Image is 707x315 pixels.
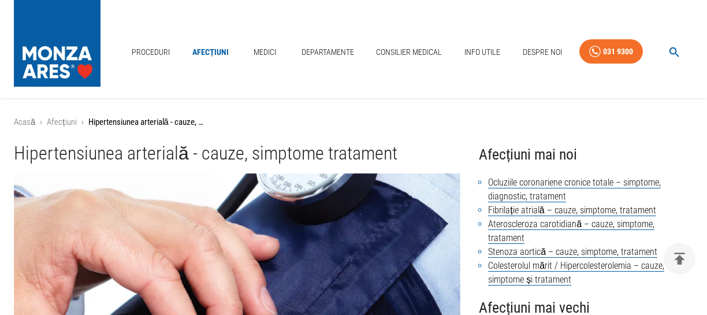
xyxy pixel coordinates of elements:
a: Departamente [297,40,359,64]
nav: breadcrumb [14,116,693,129]
a: Afecțiuni [47,117,76,127]
a: Afecțiuni [188,40,234,64]
a: 031 9300 [579,39,643,64]
h1: Hipertensiunea arterială - cauze, simptome tratament [14,143,460,164]
a: Colesterolul mărit / Hipercolesterolemia – cauze, simptome și tratament [488,260,664,286]
a: Info Utile [460,40,505,64]
a: Stenoza aortică – cauze, simptome, tratament [488,246,657,258]
li: › [81,116,84,129]
button: delete [664,243,695,275]
div: 031 9300 [603,45,633,59]
a: Ocluziile coronariene cronice totale – simptome, diagnostic, tratament [488,177,661,202]
a: Despre Noi [518,40,567,64]
p: Hipertensiunea arterială - cauze, simptome tratament [88,116,204,129]
a: Proceduri [127,40,174,64]
a: Consilier Medical [371,40,446,64]
a: Ateroscleroza carotidiană – cauze, simptome, tratament [488,218,654,244]
a: Fibrilație atrială – cauze, simptome, tratament [488,205,656,216]
li: › [40,116,42,129]
h4: Afecțiuni mai noi [479,143,693,166]
a: Medici [247,40,284,64]
a: Acasă [14,117,35,127]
